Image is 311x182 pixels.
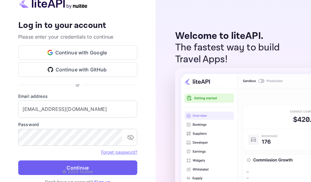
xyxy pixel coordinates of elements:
p: © 2025 Nuitee [63,168,93,175]
label: Email address [18,93,137,99]
p: Please enter your credentials to continue [18,33,137,40]
p: or [76,82,80,88]
p: Welcome to liteAPI. [175,30,299,42]
a: Forget password? [101,149,137,155]
p: The fastest way to build Travel Apps! [175,42,299,65]
h4: Log in to your account [18,20,137,31]
label: Password [18,121,137,128]
a: Forget password? [101,149,137,155]
button: Continue with Google [18,45,137,60]
button: Continue with GitHub [18,62,137,77]
button: Continue [18,160,137,175]
input: Enter your email address [18,101,137,118]
button: toggle password visibility [125,131,137,143]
